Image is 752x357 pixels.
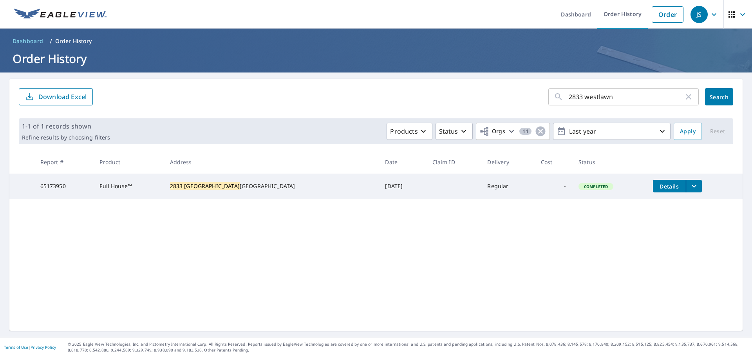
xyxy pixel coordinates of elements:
[566,125,658,138] p: Last year
[426,150,481,174] th: Claim ID
[481,174,534,199] td: Regular
[439,127,458,136] p: Status
[50,36,52,46] li: /
[93,150,163,174] th: Product
[680,127,696,136] span: Apply
[68,341,748,353] p: © 2025 Eagle View Technologies, Inc. and Pictometry International Corp. All Rights Reserved. Repo...
[22,134,110,141] p: Refine results by choosing filters
[13,37,43,45] span: Dashboard
[170,182,373,190] div: [GEOGRAPHIC_DATA]
[31,344,56,350] a: Privacy Policy
[22,121,110,131] p: 1-1 of 1 records shown
[390,127,418,136] p: Products
[387,123,432,140] button: Products
[9,35,743,47] nav: breadcrumb
[658,183,681,190] span: Details
[436,123,473,140] button: Status
[652,6,683,23] a: Order
[164,150,379,174] th: Address
[569,86,684,108] input: Address, Report #, Claim ID, etc.
[711,93,727,101] span: Search
[9,51,743,67] h1: Order History
[34,150,94,174] th: Report #
[55,37,92,45] p: Order History
[379,150,426,174] th: Date
[535,150,572,174] th: Cost
[572,150,647,174] th: Status
[19,88,93,105] button: Download Excel
[38,92,87,101] p: Download Excel
[674,123,702,140] button: Apply
[34,174,94,199] td: 65173950
[519,129,531,134] span: 11
[691,6,708,23] div: JS
[553,123,671,140] button: Last year
[4,345,56,350] p: |
[379,174,426,199] td: [DATE]
[535,174,572,199] td: -
[653,180,686,192] button: detailsBtn-65173950
[479,127,506,136] span: Orgs
[686,180,702,192] button: filesDropdownBtn-65173950
[579,184,613,189] span: Completed
[705,88,733,105] button: Search
[9,35,47,47] a: Dashboard
[476,123,550,140] button: Orgs11
[4,344,28,350] a: Terms of Use
[14,9,107,20] img: EV Logo
[93,174,163,199] td: Full House™
[170,182,240,190] mark: 2833 [GEOGRAPHIC_DATA]
[481,150,534,174] th: Delivery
